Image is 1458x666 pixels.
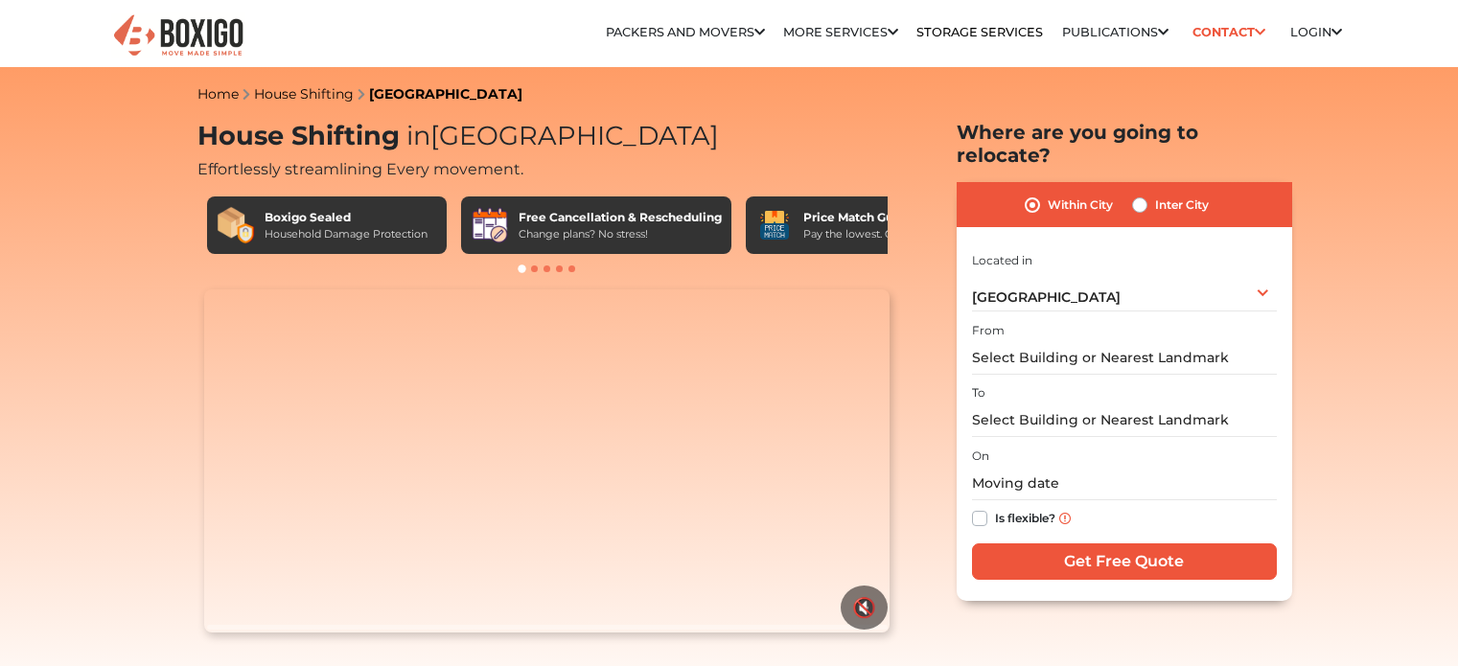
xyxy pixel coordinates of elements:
a: House Shifting [254,85,354,103]
a: Contact [1187,17,1272,47]
a: Packers and Movers [606,25,765,39]
label: On [972,448,989,465]
span: in [406,120,430,151]
h1: House Shifting [197,121,897,152]
div: Change plans? No stress! [519,226,722,242]
a: Login [1290,25,1342,39]
input: Get Free Quote [972,543,1277,580]
a: Publications [1062,25,1169,39]
span: [GEOGRAPHIC_DATA] [400,120,719,151]
div: Pay the lowest. Guaranteed! [803,226,949,242]
label: From [972,322,1005,339]
label: Inter City [1155,194,1209,217]
div: Free Cancellation & Rescheduling [519,209,722,226]
span: Effortlessly streamlining Every movement. [197,160,523,178]
video: Your browser does not support the video tag. [204,289,890,632]
div: Price Match Guarantee [803,209,949,226]
a: [GEOGRAPHIC_DATA] [369,85,522,103]
img: Boxigo [111,12,245,59]
input: Moving date [972,467,1277,500]
label: To [972,384,985,402]
span: [GEOGRAPHIC_DATA] [972,288,1121,306]
a: More services [783,25,898,39]
img: Price Match Guarantee [755,206,794,244]
h2: Where are you going to relocate? [957,121,1292,167]
img: Free Cancellation & Rescheduling [471,206,509,244]
label: Is flexible? [995,507,1055,527]
label: Located in [972,252,1032,269]
button: 🔇 [841,586,888,630]
img: Boxigo Sealed [217,206,255,244]
div: Boxigo Sealed [265,209,428,226]
a: Home [197,85,239,103]
a: Storage Services [916,25,1043,39]
img: info [1059,513,1071,524]
input: Select Building or Nearest Landmark [972,403,1277,437]
input: Select Building or Nearest Landmark [972,341,1277,375]
label: Within City [1048,194,1113,217]
div: Household Damage Protection [265,226,428,242]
